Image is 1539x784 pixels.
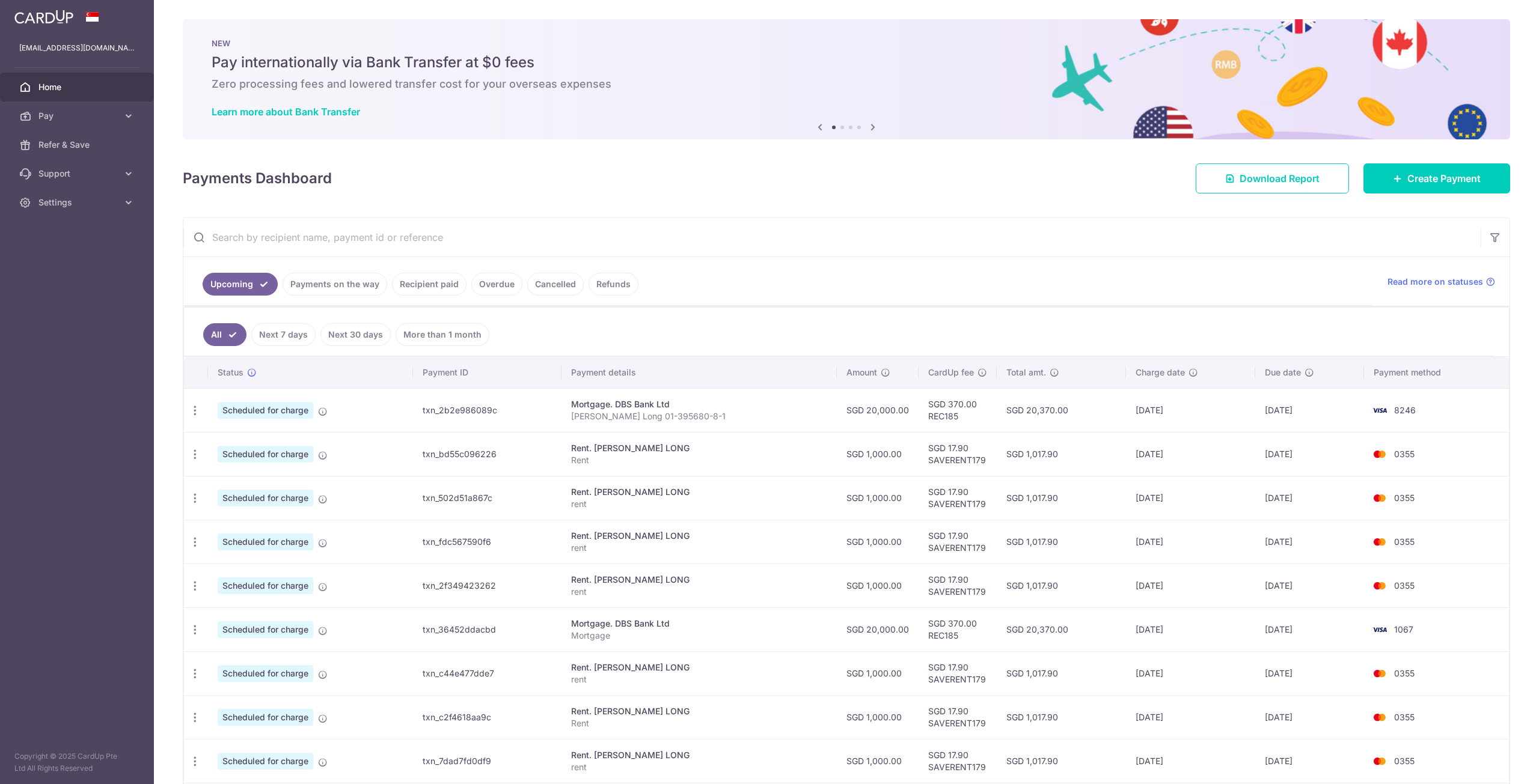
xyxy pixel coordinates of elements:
div: Mortgage. DBS Bank Ltd [571,618,827,630]
td: [DATE] [1255,739,1364,783]
td: [DATE] [1255,388,1364,432]
td: SGD 1,017.90 [997,476,1125,520]
a: Overdue [471,273,522,296]
td: SGD 1,000.00 [837,739,919,783]
p: rent [571,673,827,685]
span: Scheduled for charge [218,402,313,419]
span: Charge date [1136,366,1185,378]
span: 0355 [1394,668,1415,678]
img: Bank Card [1368,491,1392,505]
p: rent [571,586,827,598]
td: SGD 1,000.00 [837,476,919,520]
td: txn_2f349423262 [413,564,561,607]
div: Rent. [PERSON_NAME] LONG [571,442,827,454]
div: Rent. [PERSON_NAME] LONG [571,574,827,586]
img: Bank Card [1368,579,1392,593]
span: Scheduled for charge [218,621,313,638]
div: Rent. [PERSON_NAME] LONG [571,486,827,498]
td: SGD 17.90 SAVERENT179 [919,695,997,739]
td: [DATE] [1126,564,1256,607]
img: Bank transfer banner [183,19,1510,139]
span: Create Payment [1407,171,1481,186]
td: txn_7dad7fd0df9 [413,739,561,783]
td: [DATE] [1126,695,1256,739]
p: Rent [571,454,827,466]
img: Bank Card [1368,754,1392,768]
td: [DATE] [1126,388,1256,432]
span: Status [218,366,243,378]
span: Scheduled for charge [218,665,313,682]
td: [DATE] [1255,607,1364,651]
td: SGD 370.00 REC185 [919,388,997,432]
td: [DATE] [1126,520,1256,564]
span: Support [38,168,118,180]
span: Scheduled for charge [218,446,313,463]
p: rent [571,542,827,554]
img: Bank Card [1368,447,1392,461]
td: SGD 1,017.90 [997,695,1125,739]
td: SGD 1,017.90 [997,520,1125,564]
span: 0355 [1394,449,1415,459]
p: [PERSON_NAME] Long 01-395680-8-1 [571,410,827,422]
img: Bank Card [1368,710,1392,725]
td: SGD 1,000.00 [837,520,919,564]
span: Refer & Save [38,139,118,151]
td: txn_bd55c096226 [413,432,561,476]
th: Payment method [1364,357,1509,388]
td: [DATE] [1255,651,1364,695]
a: Refunds [589,273,638,296]
span: Due date [1265,366,1301,378]
td: txn_fdc567590f6 [413,520,561,564]
span: Total amt. [1006,366,1046,378]
span: 1067 [1394,624,1413,634]
td: [DATE] [1126,651,1256,695]
span: Scheduled for charge [218,577,313,594]
p: Mortgage [571,630,827,642]
a: Download Report [1196,163,1349,193]
td: [DATE] [1126,432,1256,476]
a: Create Payment [1363,163,1510,193]
span: 0355 [1394,580,1415,591]
td: SGD 1,017.90 [997,564,1125,607]
span: Settings [38,196,118,208]
td: SGD 370.00 REC185 [919,607,997,651]
td: [DATE] [1126,607,1256,651]
span: Scheduled for charge [218,709,313,726]
span: 0355 [1394,756,1415,766]
p: Rent [571,717,827,729]
td: SGD 17.90 SAVERENT179 [919,476,997,520]
td: SGD 20,370.00 [997,388,1125,432]
span: 0355 [1394,712,1415,722]
a: Read more on statuses [1388,276,1495,288]
p: rent [571,498,827,510]
span: Scheduled for charge [218,490,313,506]
a: All [203,323,246,346]
img: Bank Card [1368,403,1392,418]
h4: Payments Dashboard [183,168,332,189]
span: Scheduled for charge [218,753,313,770]
td: txn_c44e477dde7 [413,651,561,695]
th: Payment ID [413,357,561,388]
span: Download Report [1240,171,1320,186]
div: Mortgage. DBS Bank Ltd [571,398,827,410]
td: [DATE] [1255,520,1364,564]
td: SGD 17.90 SAVERENT179 [919,520,997,564]
span: Read more on statuses [1388,276,1483,288]
th: Payment details [561,357,837,388]
div: Rent. [PERSON_NAME] LONG [571,661,827,673]
td: SGD 17.90 SAVERENT179 [919,432,997,476]
td: SGD 1,000.00 [837,564,919,607]
a: Next 30 days [320,323,391,346]
p: NEW [212,38,1481,48]
img: Bank Card [1368,622,1392,637]
span: 0355 [1394,536,1415,547]
td: SGD 20,370.00 [997,607,1125,651]
td: SGD 17.90 SAVERENT179 [919,739,997,783]
td: SGD 1,000.00 [837,432,919,476]
a: Cancelled [527,273,584,296]
a: Upcoming [203,273,278,296]
td: SGD 1,017.90 [997,739,1125,783]
td: [DATE] [1126,476,1256,520]
a: Recipient paid [392,273,467,296]
td: SGD 17.90 SAVERENT179 [919,651,997,695]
